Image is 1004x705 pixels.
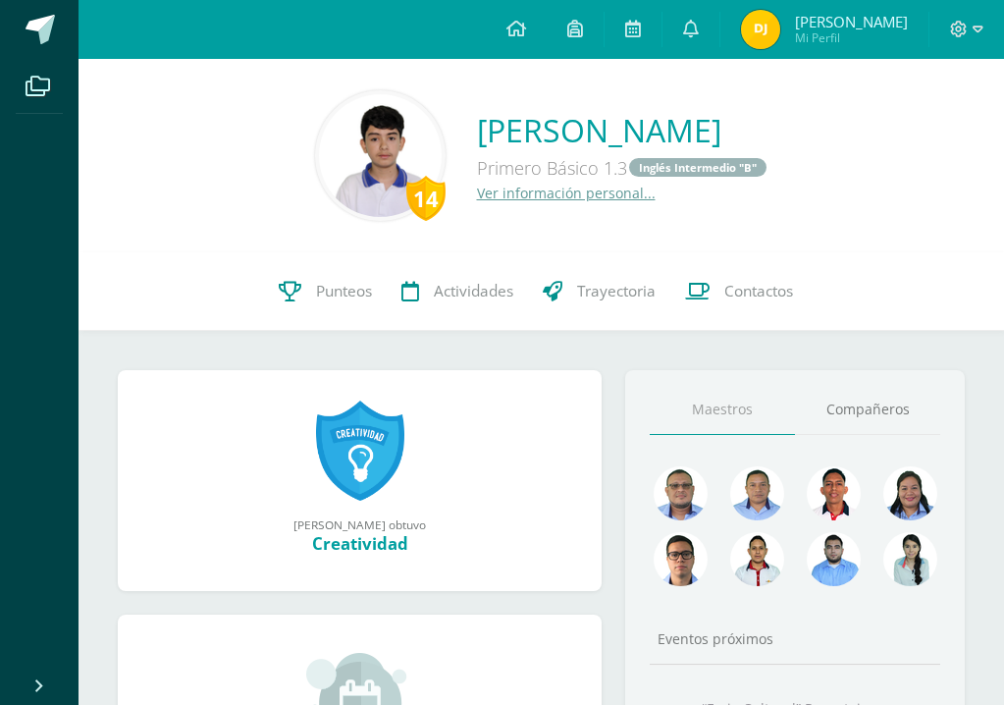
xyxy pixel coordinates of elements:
span: Trayectoria [577,281,656,301]
img: 4a7f7f1a360f3d8e2a3425f4c4febaf9.png [883,466,937,520]
a: Actividades [387,252,528,331]
img: bb84a3b7bf7504f214959ad1f5a3e741.png [807,532,861,586]
div: Eventos próximos [650,629,940,648]
a: Inglés Intermedio "B" [629,158,766,177]
div: Creatividad [137,532,582,555]
span: Actividades [434,281,513,301]
a: Contactos [670,252,808,331]
span: Punteos [316,281,372,301]
img: 2efff582389d69505e60b50fc6d5bd41.png [730,466,784,520]
div: [PERSON_NAME] obtuvo [137,516,582,532]
span: [PERSON_NAME] [795,12,908,31]
img: 6b516411093031de2315839688b6386d.png [730,532,784,586]
span: Contactos [724,281,793,301]
div: Primero Básico 1.3 [477,151,768,184]
a: Compañeros [795,385,940,435]
img: 03cc09e5f7852383d74fc3bdf1b36f4a.png [319,94,442,217]
img: 56ad63fe0de8ce470a366ccf655e76de.png [883,532,937,586]
a: Punteos [264,252,387,331]
img: 14fd4ba706473352ca7bccb279fa620b.png [741,10,780,49]
img: 89a3ce4a01dc90e46980c51de3177516.png [807,466,861,520]
img: 99962f3fa423c9b8099341731b303440.png [654,466,708,520]
a: Maestros [650,385,795,435]
a: Trayectoria [528,252,670,331]
img: b3275fa016b95109afc471d3b448d7ac.png [654,532,708,586]
div: 14 [406,176,446,221]
a: [PERSON_NAME] [477,109,768,151]
a: Ver información personal... [477,184,656,202]
span: Mi Perfil [795,29,908,46]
